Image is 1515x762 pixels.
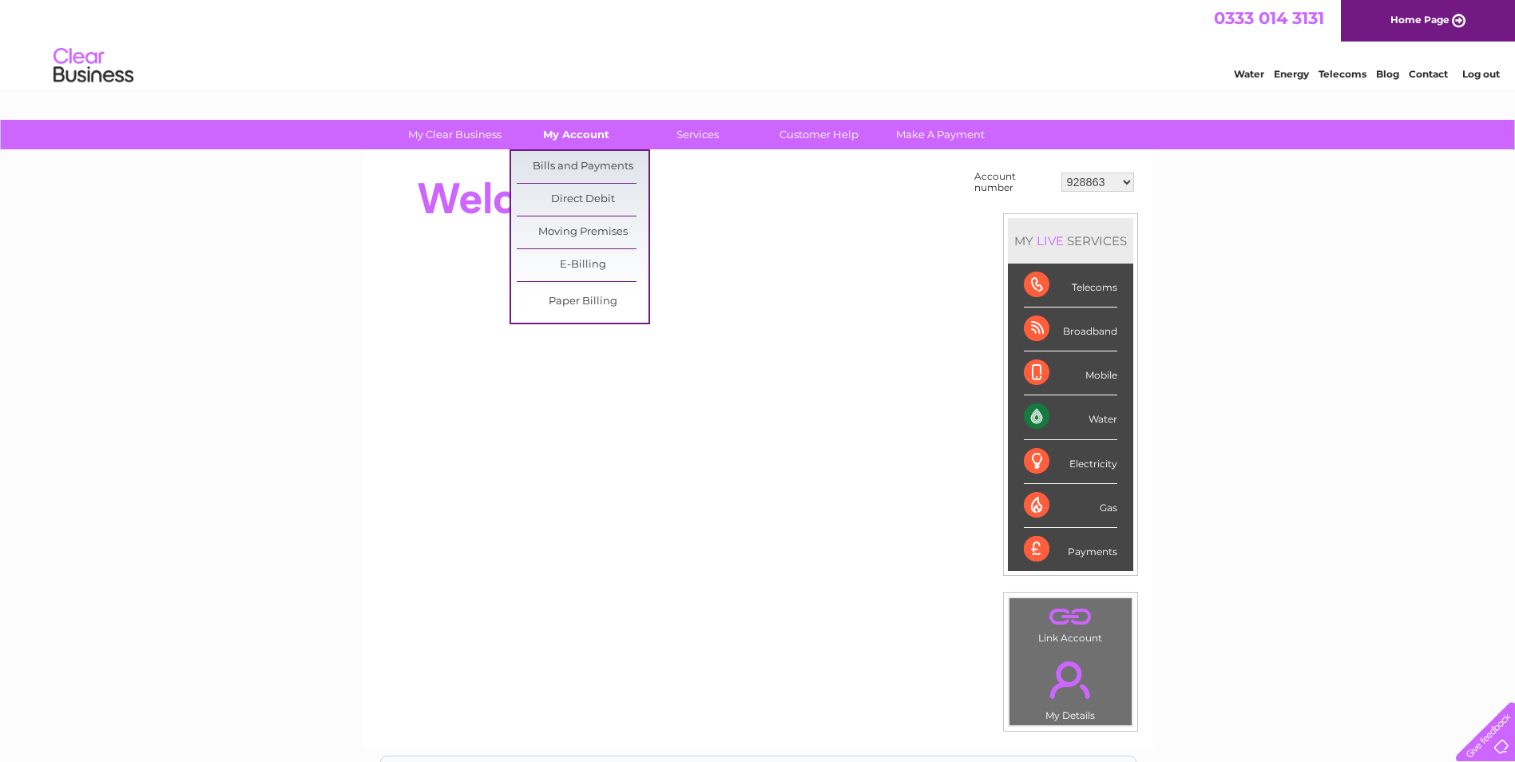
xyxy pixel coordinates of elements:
[1409,68,1448,80] a: Contact
[970,167,1057,197] td: Account number
[1319,68,1366,80] a: Telecoms
[517,151,648,183] a: Bills and Payments
[389,120,521,149] a: My Clear Business
[1013,602,1128,630] a: .
[381,9,1136,77] div: Clear Business is a trading name of Verastar Limited (registered in [GEOGRAPHIC_DATA] No. 3667643...
[753,120,885,149] a: Customer Help
[1024,484,1117,528] div: Gas
[1013,652,1128,708] a: .
[1024,351,1117,395] div: Mobile
[517,249,648,281] a: E-Billing
[517,184,648,216] a: Direct Debit
[1024,440,1117,484] div: Electricity
[1024,308,1117,351] div: Broadband
[1024,264,1117,308] div: Telecoms
[1024,528,1117,571] div: Payments
[1214,8,1324,28] a: 0333 014 3131
[1033,233,1067,248] div: LIVE
[874,120,1006,149] a: Make A Payment
[1376,68,1399,80] a: Blog
[1009,597,1132,648] td: Link Account
[510,120,642,149] a: My Account
[1274,68,1309,80] a: Energy
[53,42,134,90] img: logo.png
[1462,68,1500,80] a: Log out
[632,120,763,149] a: Services
[1009,648,1132,726] td: My Details
[1024,395,1117,439] div: Water
[1008,218,1133,264] div: MY SERVICES
[517,216,648,248] a: Moving Premises
[517,286,648,318] a: Paper Billing
[1234,68,1264,80] a: Water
